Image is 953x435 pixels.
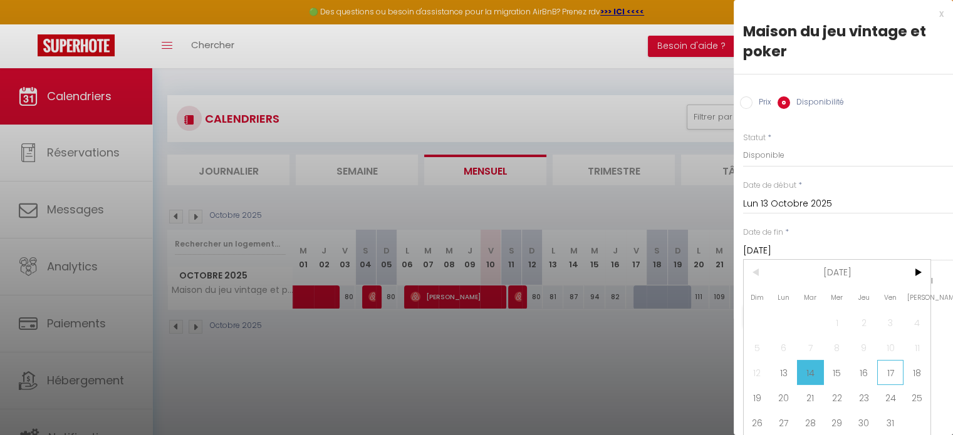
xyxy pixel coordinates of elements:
span: 7 [797,335,824,360]
span: 31 [877,410,904,435]
span: 30 [850,410,877,435]
span: Mar [797,285,824,310]
span: 17 [877,360,904,385]
label: Date de fin [743,227,783,238]
span: 10 [877,335,904,360]
span: 27 [771,410,798,435]
span: [PERSON_NAME] [904,285,930,310]
span: 6 [771,335,798,360]
span: 1 [824,310,851,335]
span: 22 [824,385,851,410]
div: x [734,6,944,21]
span: > [904,260,930,285]
span: 19 [744,385,771,410]
span: 26 [744,410,771,435]
span: 21 [797,385,824,410]
span: 5 [744,335,771,360]
span: 23 [850,385,877,410]
span: 14 [797,360,824,385]
span: < [744,260,771,285]
span: Mer [824,285,851,310]
label: Disponibilité [790,96,844,110]
span: 12 [744,360,771,385]
span: 9 [850,335,877,360]
span: 20 [771,385,798,410]
span: 4 [904,310,930,335]
span: Ven [877,285,904,310]
span: 24 [877,385,904,410]
label: Date de début [743,180,796,192]
span: 18 [904,360,930,385]
span: 28 [797,410,824,435]
div: Maison du jeu vintage et poker [743,21,944,61]
span: 13 [771,360,798,385]
span: 3 [877,310,904,335]
span: [DATE] [771,260,904,285]
span: Jeu [850,285,877,310]
span: Lun [771,285,798,310]
span: 8 [824,335,851,360]
span: 11 [904,335,930,360]
span: 16 [850,360,877,385]
span: 25 [904,385,930,410]
span: 29 [824,410,851,435]
span: 2 [850,310,877,335]
label: Prix [753,96,771,110]
span: 15 [824,360,851,385]
label: Statut [743,132,766,144]
span: Dim [744,285,771,310]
